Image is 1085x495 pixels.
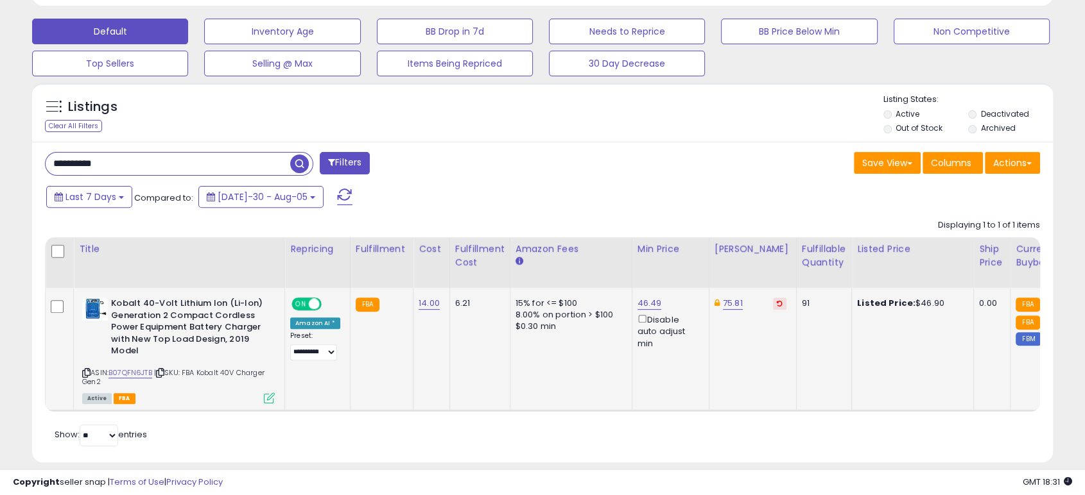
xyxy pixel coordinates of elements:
[82,298,108,321] img: 41uo2TVk7pL._SL40_.jpg
[721,19,877,44] button: BB Price Below Min
[715,242,791,256] div: [PERSON_NAME]
[65,190,116,203] span: Last 7 Days
[931,156,971,169] span: Columns
[204,51,360,76] button: Selling @ Max
[896,122,942,133] label: Out of Stock
[455,242,505,269] div: Fulfillment Cost
[79,242,279,256] div: Title
[923,152,983,174] button: Columns
[723,297,743,310] a: 75.81
[894,19,1050,44] button: Non Competitive
[13,476,223,489] div: seller snap | |
[82,298,275,402] div: ASIN:
[854,152,921,174] button: Save View
[549,19,705,44] button: Needs to Reprice
[13,476,60,488] strong: Copyright
[320,152,370,174] button: Filters
[111,298,267,360] b: Kobalt 40-Volt Lithium Ion (Li-Ion) Generation 2 Compact Cordless Power Equipment Battery Charger...
[320,299,340,310] span: OFF
[857,297,916,309] b: Listed Price:
[1016,315,1039,330] small: FBA
[419,297,440,310] a: 14.00
[938,219,1040,231] div: Displaying 1 to 1 of 1 items
[198,186,324,208] button: [DATE]-30 - Aug-05
[46,186,132,208] button: Last 7 Days
[82,393,112,404] span: All listings currently available for purchase on Amazon
[419,242,444,256] div: Cost
[356,298,379,312] small: FBA
[134,192,193,204] span: Compared to:
[45,120,102,132] div: Clear All Filters
[638,242,704,256] div: Min Price
[802,242,846,269] div: Fulfillable Quantity
[802,298,842,309] div: 91
[377,19,533,44] button: BB Drop in 7d
[979,242,1005,269] div: Ship Price
[638,297,662,310] a: 46.49
[356,242,408,256] div: Fulfillment
[290,317,340,329] div: Amazon AI *
[55,428,147,440] span: Show: entries
[110,476,164,488] a: Terms of Use
[516,309,622,321] div: 8.00% on portion > $100
[290,242,345,256] div: Repricing
[1016,332,1041,346] small: FBM
[549,51,705,76] button: 30 Day Decrease
[114,393,135,404] span: FBA
[290,331,340,360] div: Preset:
[68,98,117,116] h5: Listings
[32,19,188,44] button: Default
[82,367,265,387] span: | SKU: FBA Kobalt 40V Charger Gen2
[516,242,627,256] div: Amazon Fees
[293,299,309,310] span: ON
[166,476,223,488] a: Privacy Policy
[896,108,919,119] label: Active
[516,321,622,332] div: $0.30 min
[857,298,964,309] div: $46.90
[455,298,500,309] div: 6.21
[1016,242,1082,269] div: Current Buybox Price
[377,51,533,76] button: Items Being Repriced
[1016,298,1039,312] small: FBA
[985,152,1040,174] button: Actions
[857,242,968,256] div: Listed Price
[516,256,523,267] small: Amazon Fees.
[979,298,1000,309] div: 0.00
[32,51,188,76] button: Top Sellers
[516,298,622,309] div: 15% for <= $100
[638,312,699,349] div: Disable auto adjust min
[1023,476,1072,488] span: 2025-08-13 18:31 GMT
[204,19,360,44] button: Inventory Age
[981,122,1016,133] label: Archived
[883,94,1053,106] p: Listing States:
[218,190,308,203] span: [DATE]-30 - Aug-05
[108,367,152,378] a: B07QFN6JTB
[981,108,1029,119] label: Deactivated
